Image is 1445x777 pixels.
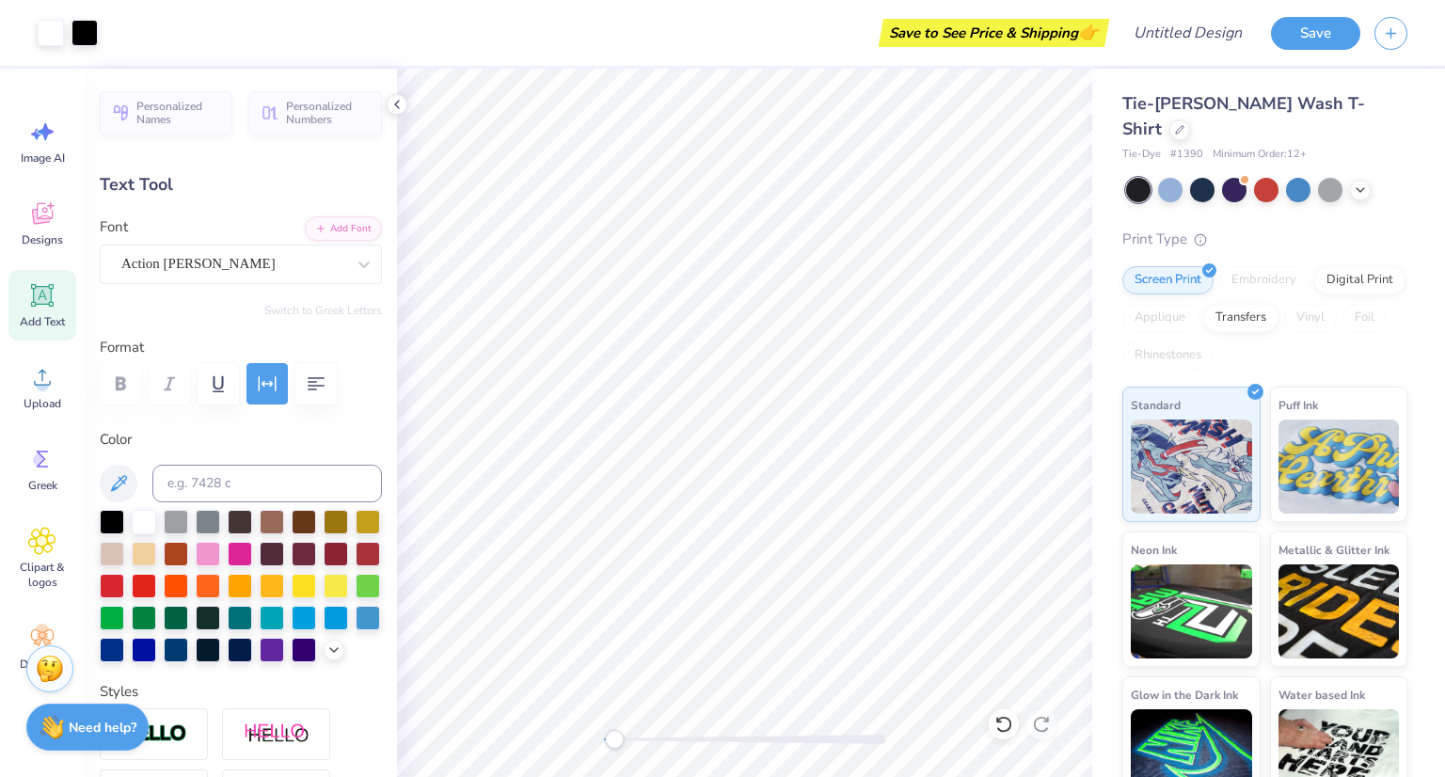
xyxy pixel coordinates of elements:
div: Save to See Price & Shipping [883,19,1104,47]
label: Font [100,216,128,238]
img: Puff Ink [1278,420,1400,514]
div: Applique [1122,304,1198,332]
div: Foil [1342,304,1387,332]
img: Standard [1131,420,1252,514]
span: Minimum Order: 12 + [1213,147,1307,163]
img: Metallic & Glitter Ink [1278,564,1400,658]
button: Switch to Greek Letters [264,303,382,318]
span: Tie-[PERSON_NAME] Wash T-Shirt [1122,92,1365,140]
div: Print Type [1122,229,1407,250]
span: Designs [22,232,63,247]
label: Styles [100,681,138,703]
strong: Need help? [69,719,136,737]
div: Screen Print [1122,266,1214,294]
span: 👉 [1078,21,1099,43]
span: Tie-Dye [1122,147,1161,163]
span: Water based Ink [1278,685,1365,705]
div: Text Tool [100,172,382,198]
img: Shadow [244,722,310,746]
span: # 1390 [1170,147,1203,163]
span: Metallic & Glitter Ink [1278,540,1389,560]
input: e.g. 7428 c [152,465,382,502]
span: Neon Ink [1131,540,1177,560]
span: Greek [28,478,57,493]
span: Clipart & logos [11,560,73,590]
div: Rhinestones [1122,341,1214,370]
span: Add Text [20,314,65,329]
span: Personalized Numbers [286,100,371,126]
div: Embroidery [1219,266,1309,294]
img: Stroke [121,723,187,745]
input: Untitled Design [1119,14,1257,52]
div: Transfers [1203,304,1278,332]
label: Format [100,337,382,358]
div: Accessibility label [605,730,624,749]
label: Color [100,429,382,451]
img: Neon Ink [1131,564,1252,658]
button: Save [1271,17,1360,50]
span: Personalized Names [136,100,221,126]
button: Add Font [305,216,382,241]
span: Decorate [20,657,65,672]
span: Image AI [21,151,65,166]
button: Personalized Names [100,91,232,135]
span: Glow in the Dark Ink [1131,685,1238,705]
span: Upload [24,396,61,411]
span: Standard [1131,395,1181,415]
div: Vinyl [1284,304,1337,332]
button: Personalized Numbers [249,91,382,135]
span: Puff Ink [1278,395,1318,415]
div: Digital Print [1314,266,1405,294]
